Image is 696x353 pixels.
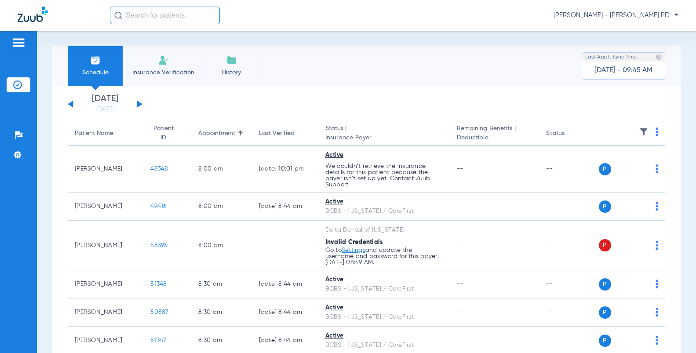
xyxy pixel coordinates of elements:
[318,121,450,146] th: Status |
[75,129,136,138] div: Patient Name
[639,127,648,136] img: filter.svg
[18,7,48,22] img: Zuub Logo
[325,284,443,294] div: BCBS - [US_STATE] / CareFirst
[90,55,101,66] img: Schedule
[79,105,131,114] a: [DATE]
[79,95,131,114] li: [DATE]
[129,68,197,77] span: Insurance Verification
[191,193,251,221] td: 8:00 AM
[599,278,611,291] span: P
[325,247,443,266] p: Go to and update the username and password for this payer. [DATE] 08:49 AM.
[325,331,443,341] div: Active
[325,133,443,142] span: Insurance Payer
[599,200,611,213] span: P
[457,203,463,209] span: --
[325,303,443,313] div: Active
[539,146,598,193] td: --
[150,281,167,287] span: 51348
[325,207,443,216] div: BCBS - [US_STATE] / CareFirst
[68,193,143,221] td: [PERSON_NAME]
[252,146,318,193] td: [DATE] 10:01 PM
[539,221,598,270] td: --
[599,239,611,251] span: P
[325,151,443,160] div: Active
[325,239,383,245] span: Invalid Credentials
[259,129,295,138] div: Last Verified
[599,163,611,175] span: P
[656,241,658,250] img: group-dot-blue.svg
[325,341,443,350] div: BCBS - [US_STATE] / CareFirst
[457,242,463,248] span: --
[150,124,176,142] div: Patient ID
[656,336,658,345] img: group-dot-blue.svg
[150,309,168,315] span: 50587
[585,53,638,62] span: Last Appt. Sync Time:
[198,129,244,138] div: Appointment
[554,11,678,20] span: [PERSON_NAME] - [PERSON_NAME] PD
[457,281,463,287] span: --
[656,127,658,136] img: group-dot-blue.svg
[539,121,598,146] th: Status
[191,146,251,193] td: 8:00 AM
[450,121,539,146] th: Remaining Benefits |
[252,270,318,298] td: [DATE] 8:44 AM
[457,166,463,172] span: --
[191,270,251,298] td: 8:30 AM
[150,166,168,172] span: 48348
[211,68,252,77] span: History
[325,275,443,284] div: Active
[158,55,169,66] img: Manual Insurance Verification
[656,202,658,211] img: group-dot-blue.svg
[68,270,143,298] td: [PERSON_NAME]
[539,298,598,327] td: --
[110,7,220,24] input: Search for patients
[191,221,251,270] td: 8:00 AM
[656,54,662,60] img: last sync help info
[325,313,443,322] div: BCBS - [US_STATE] / CareFirst
[457,337,463,343] span: --
[68,298,143,327] td: [PERSON_NAME]
[150,337,166,343] span: 51347
[68,146,143,193] td: [PERSON_NAME]
[114,11,122,19] img: Search Icon
[252,298,318,327] td: [DATE] 8:44 AM
[150,124,184,142] div: Patient ID
[74,68,116,77] span: Schedule
[198,129,235,138] div: Appointment
[75,129,113,138] div: Patient Name
[150,203,166,209] span: 49416
[539,270,598,298] td: --
[594,66,652,75] span: [DATE] - 09:45 AM
[457,309,463,315] span: --
[325,163,443,188] p: We couldn’t retrieve the insurance details for this patient because the payer isn’t set up yet. C...
[457,133,532,142] span: Deductible
[259,129,311,138] div: Last Verified
[656,164,658,173] img: group-dot-blue.svg
[252,221,318,270] td: --
[599,335,611,347] span: P
[656,280,658,288] img: group-dot-blue.svg
[252,193,318,221] td: [DATE] 8:44 AM
[11,37,26,48] img: hamburger-icon
[191,298,251,327] td: 8:30 AM
[325,226,443,235] div: Delta Dental of [US_STATE]
[325,197,443,207] div: Active
[226,55,237,66] img: History
[68,221,143,270] td: [PERSON_NAME]
[150,242,168,248] span: 58395
[599,306,611,319] span: P
[656,308,658,317] img: group-dot-blue.svg
[342,247,365,253] a: Settings
[539,193,598,221] td: --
